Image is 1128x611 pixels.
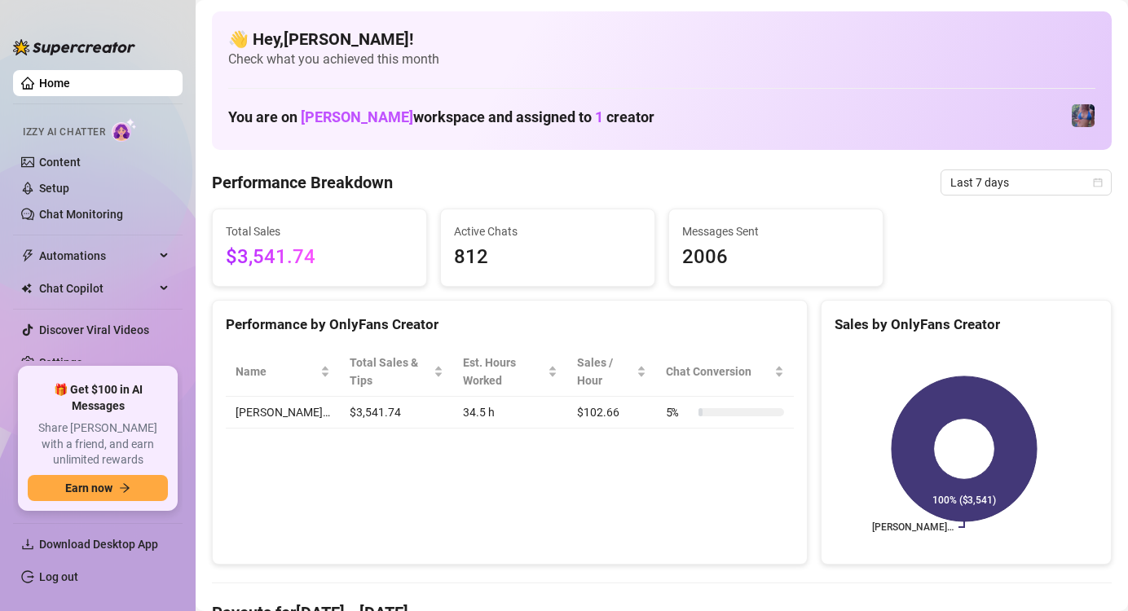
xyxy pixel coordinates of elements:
th: Sales / Hour [567,347,655,397]
span: Check what you achieved this month [228,51,1095,68]
div: Sales by OnlyFans Creator [835,314,1098,336]
span: 2006 [682,242,870,273]
span: arrow-right [119,482,130,494]
td: [PERSON_NAME]… [226,397,340,429]
h4: Performance Breakdown [212,171,393,194]
span: 🎁 Get $100 in AI Messages [28,382,168,414]
h4: 👋 Hey, [PERSON_NAME] ! [228,28,1095,51]
span: Download Desktop App [39,538,158,551]
img: AI Chatter [112,118,137,142]
span: 812 [454,242,641,273]
span: calendar [1093,178,1103,187]
a: Discover Viral Videos [39,323,149,336]
span: Share [PERSON_NAME] with a friend, and earn unlimited rewards [28,420,168,468]
span: Earn now [65,481,112,495]
a: Content [39,156,81,169]
th: Name [226,347,340,397]
span: Total Sales & Tips [350,354,430,389]
th: Chat Conversion [656,347,794,397]
span: 5 % [666,403,692,421]
h1: You are on workspace and assigned to creator [228,108,654,126]
td: $3,541.74 [340,397,453,429]
span: Name [236,363,317,380]
span: 1 [595,108,603,125]
span: Sales / Hour [577,354,632,389]
span: Active Chats [454,222,641,240]
span: Total Sales [226,222,413,240]
span: download [21,538,34,551]
span: Last 7 days [950,170,1102,195]
img: logo-BBDzfeDw.svg [13,39,135,55]
span: Chat Copilot [39,275,155,301]
span: thunderbolt [21,249,34,262]
a: Setup [39,182,69,195]
div: Performance by OnlyFans Creator [226,314,794,336]
button: Earn nowarrow-right [28,475,168,501]
span: $3,541.74 [226,242,413,273]
text: [PERSON_NAME]… [872,521,954,533]
a: Settings [39,356,82,369]
span: Messages Sent [682,222,870,240]
span: Automations [39,243,155,269]
span: Izzy AI Chatter [23,125,105,140]
a: Chat Monitoring [39,208,123,221]
div: Est. Hours Worked [463,354,544,389]
img: Jaylie [1072,104,1095,127]
img: Chat Copilot [21,283,32,294]
span: [PERSON_NAME] [301,108,413,125]
th: Total Sales & Tips [340,347,453,397]
span: Chat Conversion [666,363,771,380]
td: 34.5 h [453,397,567,429]
td: $102.66 [567,397,655,429]
a: Home [39,77,70,90]
a: Log out [39,570,78,583]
